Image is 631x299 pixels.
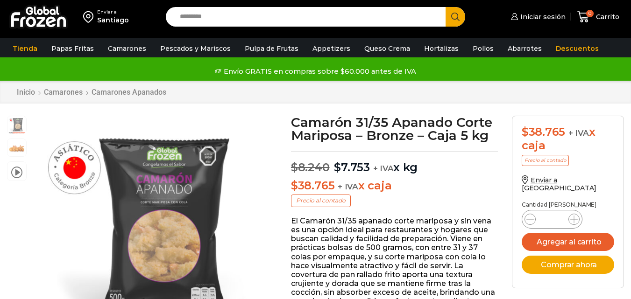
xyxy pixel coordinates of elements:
bdi: 38.765 [291,179,334,192]
p: Cantidad [PERSON_NAME] [522,202,614,208]
span: 0 [586,10,594,17]
div: x caja [522,125,614,153]
a: Enviar a [GEOGRAPHIC_DATA] [522,176,596,192]
a: Camarones [103,40,151,57]
span: $ [291,179,298,192]
p: Precio al contado [522,155,569,166]
a: Pescados y Mariscos [156,40,235,57]
a: Tienda [8,40,42,57]
a: Iniciar sesión [509,7,566,26]
a: Descuentos [551,40,603,57]
a: Inicio [16,88,35,97]
a: Papas Fritas [47,40,99,57]
p: Precio al contado [291,195,351,207]
span: $ [291,160,298,174]
span: + IVA [338,182,358,191]
input: Product quantity [543,213,561,226]
a: Pulpa de Frutas [240,40,303,57]
span: Carrito [594,12,619,21]
span: $ [334,160,341,174]
span: Iniciar sesión [518,12,566,21]
a: Abarrotes [503,40,546,57]
span: + IVA [568,128,589,138]
bdi: 8.240 [291,160,330,174]
a: Pollos [468,40,498,57]
a: Hortalizas [419,40,463,57]
img: address-field-icon.svg [83,9,97,25]
a: Queso Crema [360,40,415,57]
a: Appetizers [308,40,355,57]
button: Comprar ahora [522,256,614,274]
span: + IVA [373,164,394,173]
div: Santiago [97,15,129,25]
span: apanados [7,116,26,135]
span: camaron-apanado [7,139,26,158]
nav: Breadcrumb [16,88,167,97]
a: 0 Carrito [575,6,622,28]
bdi: 7.753 [334,160,370,174]
button: Agregar al carrito [522,233,614,251]
span: $ [522,125,529,139]
p: x kg [291,151,498,174]
a: Camarones Apanados [91,88,167,97]
p: x caja [291,179,498,193]
div: Enviar a [97,9,129,15]
h1: Camarón 31/35 Apanado Corte Mariposa – Bronze – Caja 5 kg [291,116,498,142]
bdi: 38.765 [522,125,565,139]
a: Camarones [43,88,83,97]
button: Search button [446,7,465,27]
